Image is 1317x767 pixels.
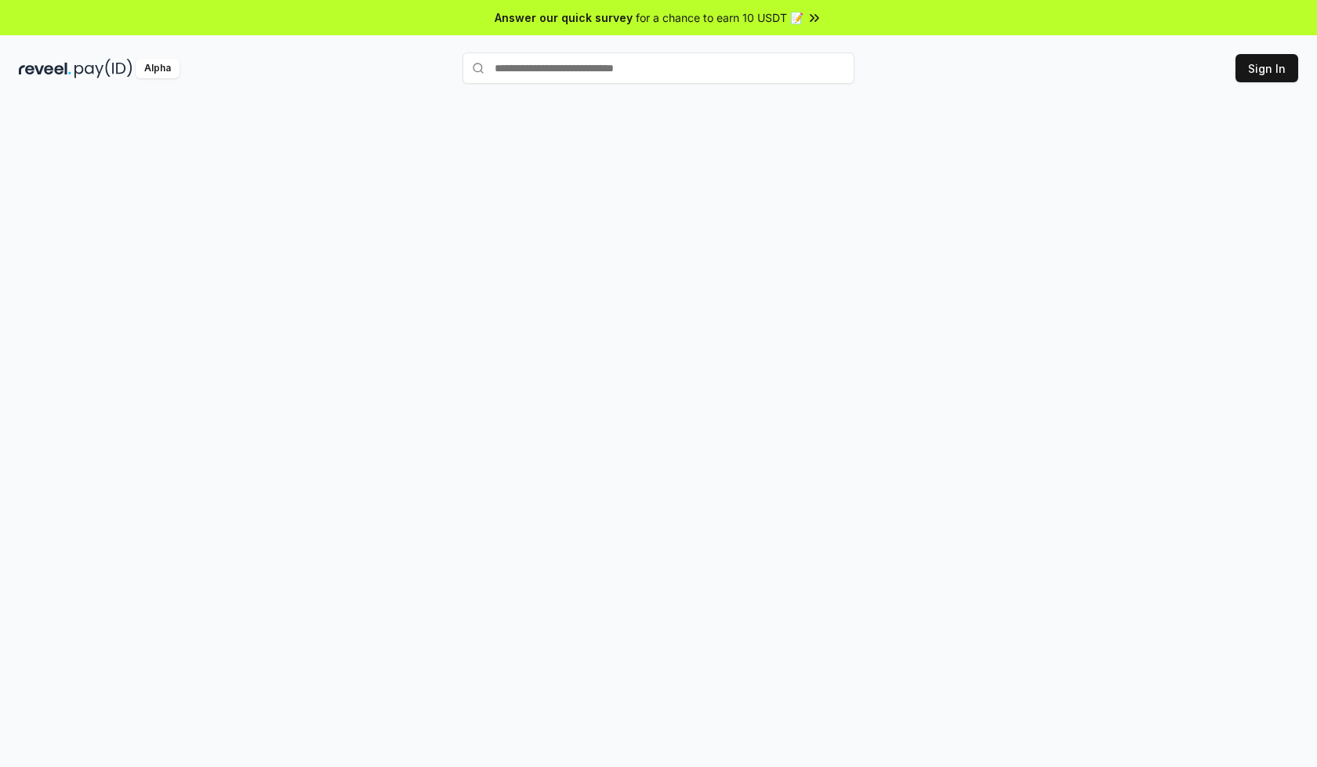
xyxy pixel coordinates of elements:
[74,59,132,78] img: pay_id
[1235,54,1298,82] button: Sign In
[19,59,71,78] img: reveel_dark
[136,59,180,78] div: Alpha
[495,9,633,26] span: Answer our quick survey
[636,9,804,26] span: for a chance to earn 10 USDT 📝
